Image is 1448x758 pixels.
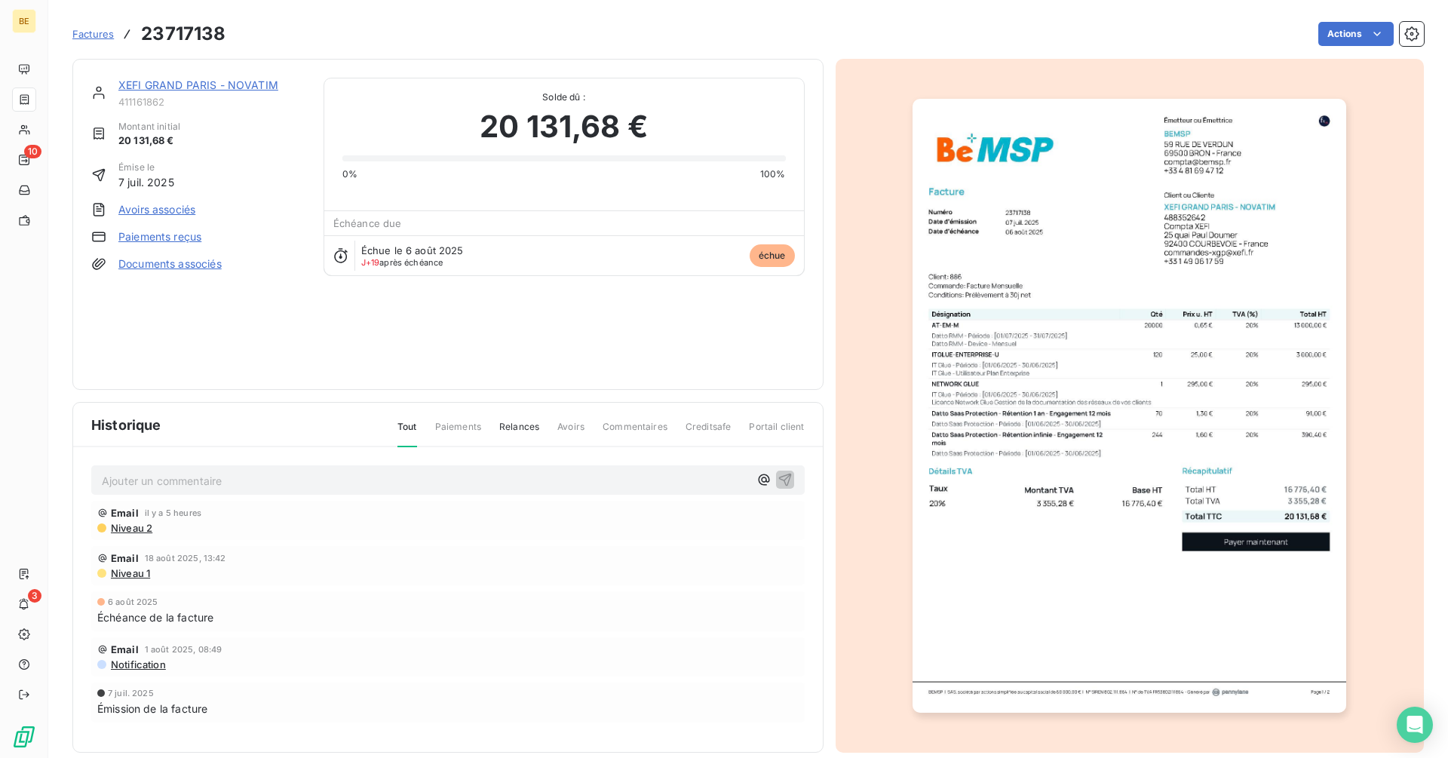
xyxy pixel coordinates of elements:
[342,167,357,181] span: 0%
[28,589,41,603] span: 3
[397,420,417,447] span: Tout
[1397,707,1433,743] div: Open Intercom Messenger
[109,522,152,534] span: Niveau 2
[141,20,225,48] h3: 23717138
[109,658,166,671] span: Notification
[913,99,1346,713] img: invoice_thumbnail
[145,554,226,563] span: 18 août 2025, 13:42
[109,567,150,579] span: Niveau 1
[118,229,201,244] a: Paiements reçus
[1318,22,1394,46] button: Actions
[118,256,222,272] a: Documents associés
[145,645,222,654] span: 1 août 2025, 08:49
[12,725,36,749] img: Logo LeanPay
[111,507,139,519] span: Email
[333,217,402,229] span: Échéance due
[118,120,180,133] span: Montant initial
[118,96,305,108] span: 411161862
[435,420,481,446] span: Paiements
[118,133,180,149] span: 20 131,68 €
[111,643,139,655] span: Email
[24,145,41,158] span: 10
[12,148,35,172] a: 10
[480,104,648,149] span: 20 131,68 €
[342,91,786,104] span: Solde dû :
[145,508,201,517] span: il y a 5 heures
[118,161,174,174] span: Émise le
[72,28,114,40] span: Factures
[72,26,114,41] a: Factures
[760,167,786,181] span: 100%
[97,609,213,625] span: Échéance de la facture
[12,9,36,33] div: BE
[361,257,380,268] span: J+19
[361,244,464,256] span: Échue le 6 août 2025
[108,689,154,698] span: 7 juil. 2025
[499,420,539,446] span: Relances
[91,415,161,435] span: Historique
[118,174,174,190] span: 7 juil. 2025
[750,244,795,267] span: échue
[361,258,443,267] span: après échéance
[557,420,584,446] span: Avoirs
[749,420,804,446] span: Portail client
[108,597,158,606] span: 6 août 2025
[118,202,195,217] a: Avoirs associés
[97,701,207,717] span: Émission de la facture
[118,78,278,91] a: XEFI GRAND PARIS - NOVATIM
[111,552,139,564] span: Email
[686,420,732,446] span: Creditsafe
[603,420,667,446] span: Commentaires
